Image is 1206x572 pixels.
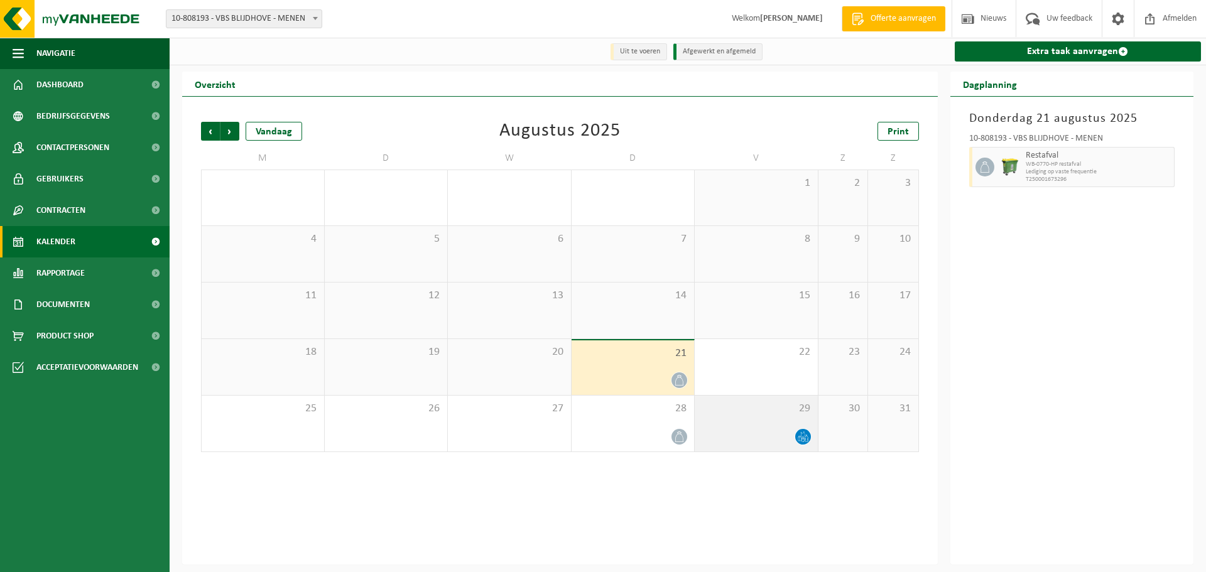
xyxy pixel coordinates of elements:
[166,9,322,28] span: 10-808193 - VBS BLIJDHOVE - MENEN
[874,176,911,190] span: 3
[1026,151,1171,161] span: Restafval
[208,402,318,416] span: 25
[969,109,1175,128] h3: Donderdag 21 augustus 2025
[825,345,862,359] span: 23
[1026,176,1171,183] span: T250001673296
[454,289,565,303] span: 13
[36,289,90,320] span: Documenten
[1026,161,1171,168] span: WB-0770-HP restafval
[611,43,667,60] li: Uit te voeren
[36,100,110,132] span: Bedrijfsgegevens
[874,232,911,246] span: 10
[877,122,919,141] a: Print
[673,43,763,60] li: Afgewerkt en afgemeld
[36,352,138,383] span: Acceptatievoorwaarden
[182,72,248,96] h2: Overzicht
[201,122,220,141] span: Vorige
[208,345,318,359] span: 18
[331,232,442,246] span: 5
[969,134,1175,147] div: 10-808193 - VBS BLIJDHOVE - MENEN
[1001,158,1019,176] img: WB-0770-HPE-GN-50
[1026,168,1171,176] span: Lediging op vaste frequentie
[36,257,85,289] span: Rapportage
[701,289,812,303] span: 15
[448,147,572,170] td: W
[201,147,325,170] td: M
[166,10,322,28] span: 10-808193 - VBS BLIJDHOVE - MENEN
[950,72,1029,96] h2: Dagplanning
[331,402,442,416] span: 26
[36,195,85,226] span: Contracten
[220,122,239,141] span: Volgende
[701,402,812,416] span: 29
[454,345,565,359] span: 20
[578,289,688,303] span: 14
[331,289,442,303] span: 12
[578,232,688,246] span: 7
[701,232,812,246] span: 8
[36,226,75,257] span: Kalender
[36,132,109,163] span: Contactpersonen
[825,232,862,246] span: 9
[825,289,862,303] span: 16
[578,402,688,416] span: 28
[578,347,688,360] span: 21
[760,14,823,23] strong: [PERSON_NAME]
[499,122,621,141] div: Augustus 2025
[454,232,565,246] span: 6
[874,289,911,303] span: 17
[868,147,918,170] td: Z
[842,6,945,31] a: Offerte aanvragen
[36,163,84,195] span: Gebruikers
[325,147,448,170] td: D
[825,402,862,416] span: 30
[208,232,318,246] span: 4
[874,402,911,416] span: 31
[818,147,869,170] td: Z
[331,345,442,359] span: 19
[701,345,812,359] span: 22
[695,147,818,170] td: V
[955,41,1202,62] a: Extra taak aanvragen
[454,402,565,416] span: 27
[36,69,84,100] span: Dashboard
[888,127,909,137] span: Print
[36,38,75,69] span: Navigatie
[867,13,939,25] span: Offerte aanvragen
[874,345,911,359] span: 24
[572,147,695,170] td: D
[825,176,862,190] span: 2
[36,320,94,352] span: Product Shop
[246,122,302,141] div: Vandaag
[208,289,318,303] span: 11
[701,176,812,190] span: 1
